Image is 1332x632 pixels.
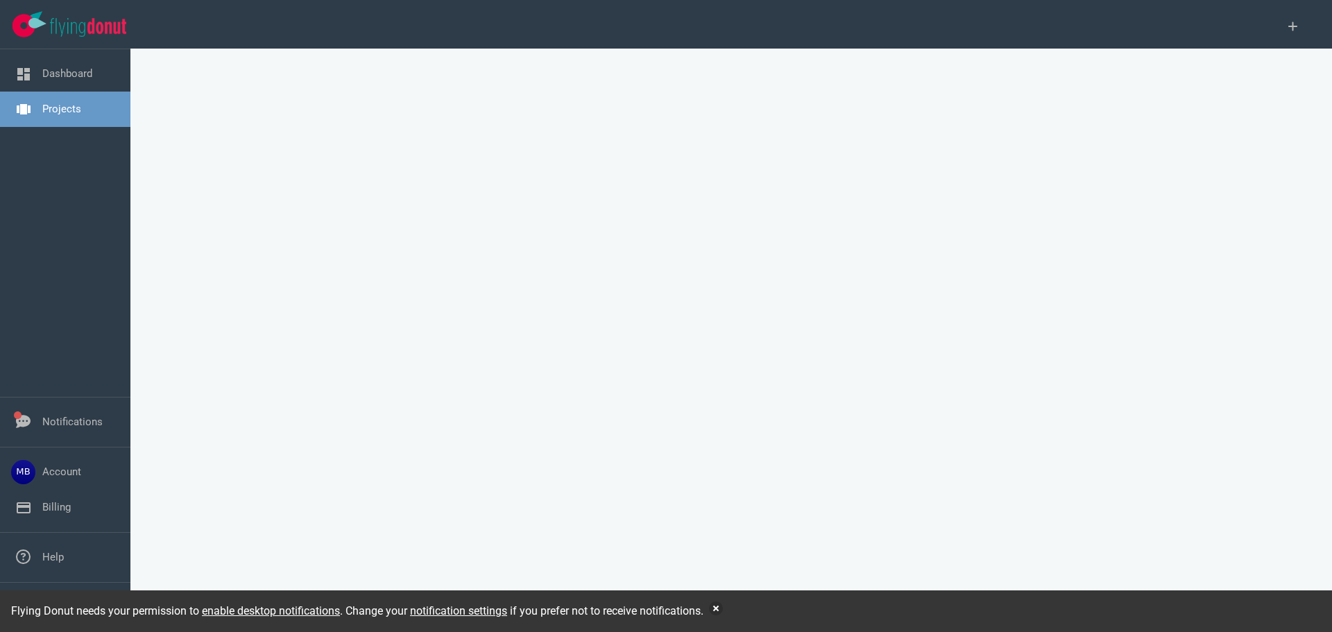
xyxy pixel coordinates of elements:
[42,551,64,563] a: Help
[42,103,81,115] a: Projects
[42,416,103,428] a: Notifications
[202,604,340,617] a: enable desktop notifications
[340,604,703,617] span: . Change your if you prefer not to receive notifications.
[410,604,507,617] a: notification settings
[42,501,71,513] a: Billing
[50,18,126,37] img: Flying Donut text logo
[11,604,340,617] span: Flying Donut needs your permission to
[42,466,81,478] a: Account
[42,67,92,80] a: Dashboard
